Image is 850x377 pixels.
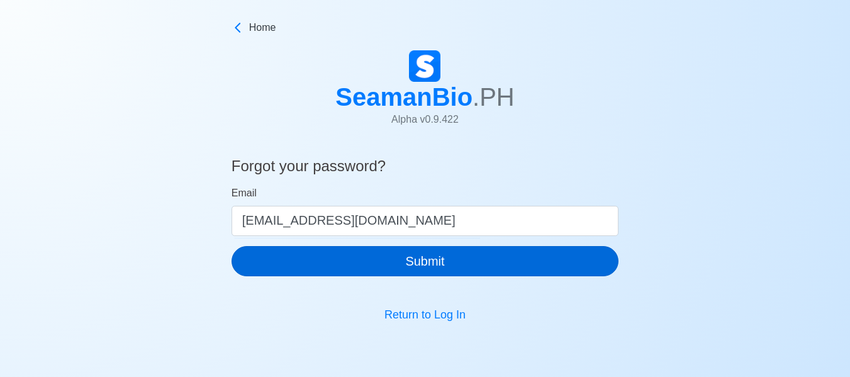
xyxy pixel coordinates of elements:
span: Email [232,188,257,198]
a: SeamanBio.PHAlpha v0.9.422 [335,50,515,137]
h4: Forgot your password? [232,157,619,181]
img: Logo [409,50,440,82]
button: Submit [232,246,619,276]
h1: SeamanBio [335,82,515,112]
a: Return to Log In [384,308,466,321]
input: Your email [232,206,619,236]
span: .PH [473,83,515,111]
p: Alpha v 0.9.422 [335,112,515,127]
a: Home [232,20,619,35]
span: Home [249,20,276,35]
